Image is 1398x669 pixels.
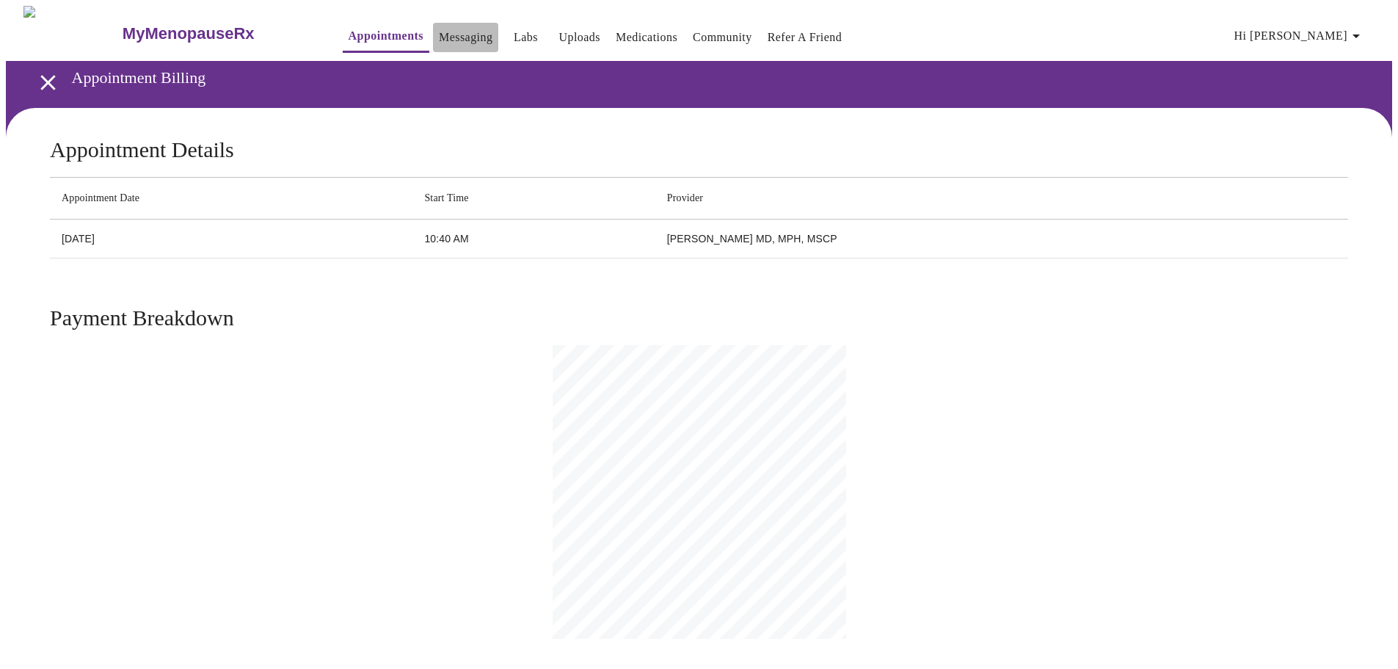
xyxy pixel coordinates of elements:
[1234,26,1365,46] span: Hi [PERSON_NAME]
[762,23,848,52] button: Refer a Friend
[23,6,120,61] img: MyMenopauseRx Logo
[50,305,1348,330] h3: Payment Breakdown
[655,178,1348,220] th: Provider
[693,27,752,48] a: Community
[412,220,655,258] td: 10:40 AM
[439,27,492,48] a: Messaging
[412,178,655,220] th: Start Time
[50,137,1348,162] h3: Appointment Details
[1228,21,1371,51] button: Hi [PERSON_NAME]
[502,23,549,52] button: Labs
[343,21,429,53] button: Appointments
[616,27,677,48] a: Medications
[433,23,498,52] button: Messaging
[123,24,255,43] h3: MyMenopauseRx
[514,27,538,48] a: Labs
[120,8,313,59] a: MyMenopauseRx
[610,23,683,52] button: Medications
[50,220,412,258] td: [DATE]
[687,23,758,52] button: Community
[768,27,842,48] a: Refer a Friend
[553,23,606,52] button: Uploads
[349,26,423,46] a: Appointments
[50,178,412,220] th: Appointment Date
[655,220,1348,258] td: [PERSON_NAME] MD, MPH, MSCP
[558,27,600,48] a: Uploads
[72,68,1317,87] h3: Appointment Billing
[26,61,70,104] button: open drawer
